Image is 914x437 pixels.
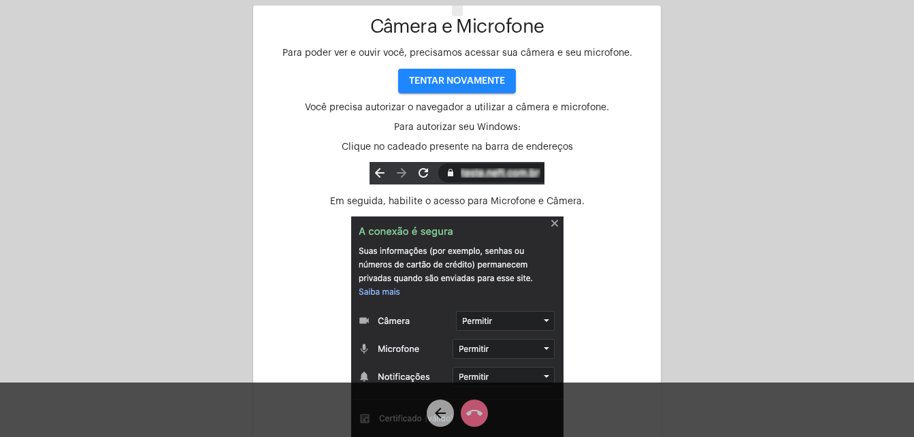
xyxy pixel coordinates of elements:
[432,405,448,421] mat-icon: arrow_back
[264,16,650,37] h1: Câmera e Microfone
[370,162,544,184] img: lock.png
[264,197,650,207] p: Em seguida, habilite o acesso para Microfone e Câmera.
[466,405,483,421] mat-icon: call_end
[264,123,650,133] p: Para autorizar seu Windows:
[264,103,650,113] p: Você precisa autorizar o navegador a utilizar a câmera e microfone.
[282,48,632,58] span: Para poder ver e ouvir você, precisamos acessar sua câmera e seu microfone.
[409,76,505,86] span: TENTAR NOVAMENTE
[264,142,650,152] p: Clique no cadeado presente na barra de endereços
[398,69,516,93] button: TENTAR NOVAMENTE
